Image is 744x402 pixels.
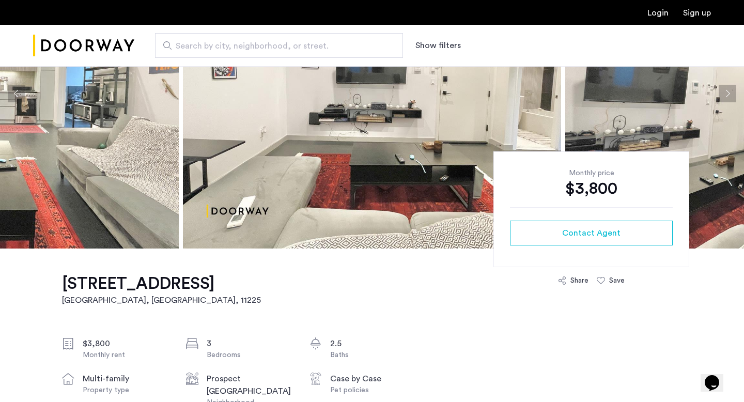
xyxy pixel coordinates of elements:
[510,221,673,245] button: button
[83,385,169,395] div: Property type
[207,337,293,350] div: 3
[330,385,417,395] div: Pet policies
[62,294,261,306] h2: [GEOGRAPHIC_DATA], [GEOGRAPHIC_DATA] , 11225
[647,9,669,17] a: Login
[510,168,673,178] div: Monthly price
[415,39,461,52] button: Show or hide filters
[33,26,134,65] img: logo
[62,273,261,294] h1: [STREET_ADDRESS]
[562,227,621,239] span: Contact Agent
[207,350,293,360] div: Bedrooms
[330,350,417,360] div: Baths
[701,361,734,392] iframe: chat widget
[683,9,711,17] a: Registration
[330,373,417,385] div: Case by Case
[155,33,403,58] input: Apartment Search
[609,275,625,286] div: Save
[719,85,736,102] button: Next apartment
[207,373,293,397] div: Prospect [GEOGRAPHIC_DATA]
[83,337,169,350] div: $3,800
[8,85,25,102] button: Previous apartment
[176,40,374,52] span: Search by city, neighborhood, or street.
[330,337,417,350] div: 2.5
[83,350,169,360] div: Monthly rent
[62,273,261,306] a: [STREET_ADDRESS][GEOGRAPHIC_DATA], [GEOGRAPHIC_DATA], 11225
[510,178,673,199] div: $3,800
[570,275,588,286] div: Share
[33,26,134,65] a: Cazamio Logo
[83,373,169,385] div: multi-family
